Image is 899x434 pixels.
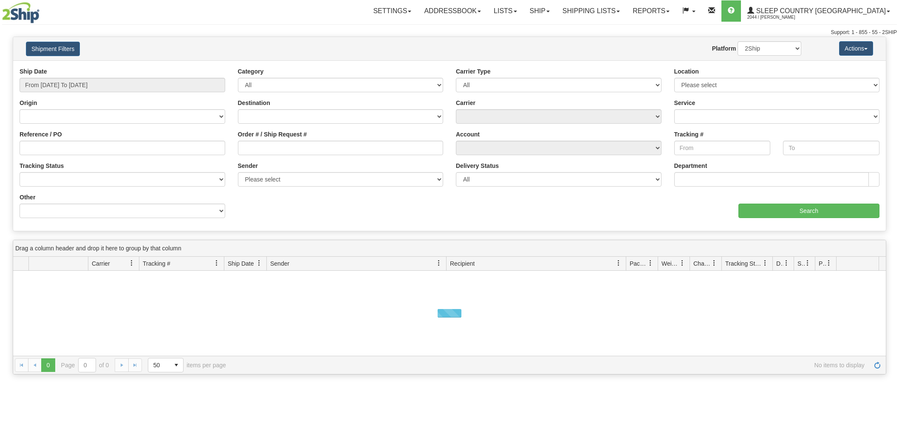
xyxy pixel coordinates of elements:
a: Reports [626,0,676,22]
span: Page of 0 [61,358,109,372]
a: Tracking # filter column settings [209,256,224,270]
a: Delivery Status filter column settings [779,256,794,270]
label: Location [674,67,699,76]
a: Sender filter column settings [432,256,446,270]
div: Support: 1 - 855 - 55 - 2SHIP [2,29,897,36]
span: Charge [693,259,711,268]
label: Delivery Status [456,162,499,170]
iframe: chat widget [879,173,898,260]
input: From [674,141,771,155]
a: Recipient filter column settings [611,256,626,270]
a: Weight filter column settings [675,256,690,270]
button: Shipment Filters [26,42,80,56]
span: Delivery Status [776,259,783,268]
span: Pickup Status [819,259,826,268]
span: Carrier [92,259,110,268]
span: select [170,358,183,372]
label: Tracking Status [20,162,64,170]
input: Search [738,204,879,218]
label: Platform [712,44,736,53]
label: Carrier Type [456,67,490,76]
a: Settings [367,0,418,22]
label: Account [456,130,480,139]
label: Service [674,99,695,107]
label: Destination [238,99,270,107]
a: Tracking Status filter column settings [758,256,772,270]
label: Other [20,193,35,201]
span: 50 [153,361,164,369]
span: Shipment Issues [797,259,805,268]
span: Tracking # [143,259,170,268]
a: Shipping lists [556,0,626,22]
a: Packages filter column settings [643,256,658,270]
a: Shipment Issues filter column settings [800,256,815,270]
label: Carrier [456,99,475,107]
span: Tracking Status [725,259,762,268]
span: 2044 / [PERSON_NAME] [747,13,811,22]
label: Category [238,67,264,76]
a: Charge filter column settings [707,256,721,270]
label: Ship Date [20,67,47,76]
label: Tracking # [674,130,704,139]
label: Department [674,162,707,170]
a: Lists [487,0,523,22]
span: Packages [630,259,647,268]
a: Ship Date filter column settings [252,256,266,270]
span: Page sizes drop down [148,358,184,372]
span: No items to display [238,362,865,369]
button: Actions [839,41,873,56]
label: Origin [20,99,37,107]
span: items per page [148,358,226,372]
span: Sleep Country [GEOGRAPHIC_DATA] [754,7,886,14]
span: Weight [662,259,679,268]
div: grid grouping header [13,240,886,257]
a: Pickup Status filter column settings [822,256,836,270]
label: Order # / Ship Request # [238,130,307,139]
a: Sleep Country [GEOGRAPHIC_DATA] 2044 / [PERSON_NAME] [741,0,896,22]
span: Ship Date [228,259,254,268]
span: Recipient [450,259,475,268]
a: Addressbook [418,0,487,22]
input: To [783,141,879,155]
label: Reference / PO [20,130,62,139]
img: logo2044.jpg [2,2,40,23]
span: Sender [270,259,289,268]
span: Page 0 [41,358,55,372]
label: Sender [238,162,258,170]
a: Ship [523,0,556,22]
a: Refresh [871,358,884,372]
a: Carrier filter column settings [124,256,139,270]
